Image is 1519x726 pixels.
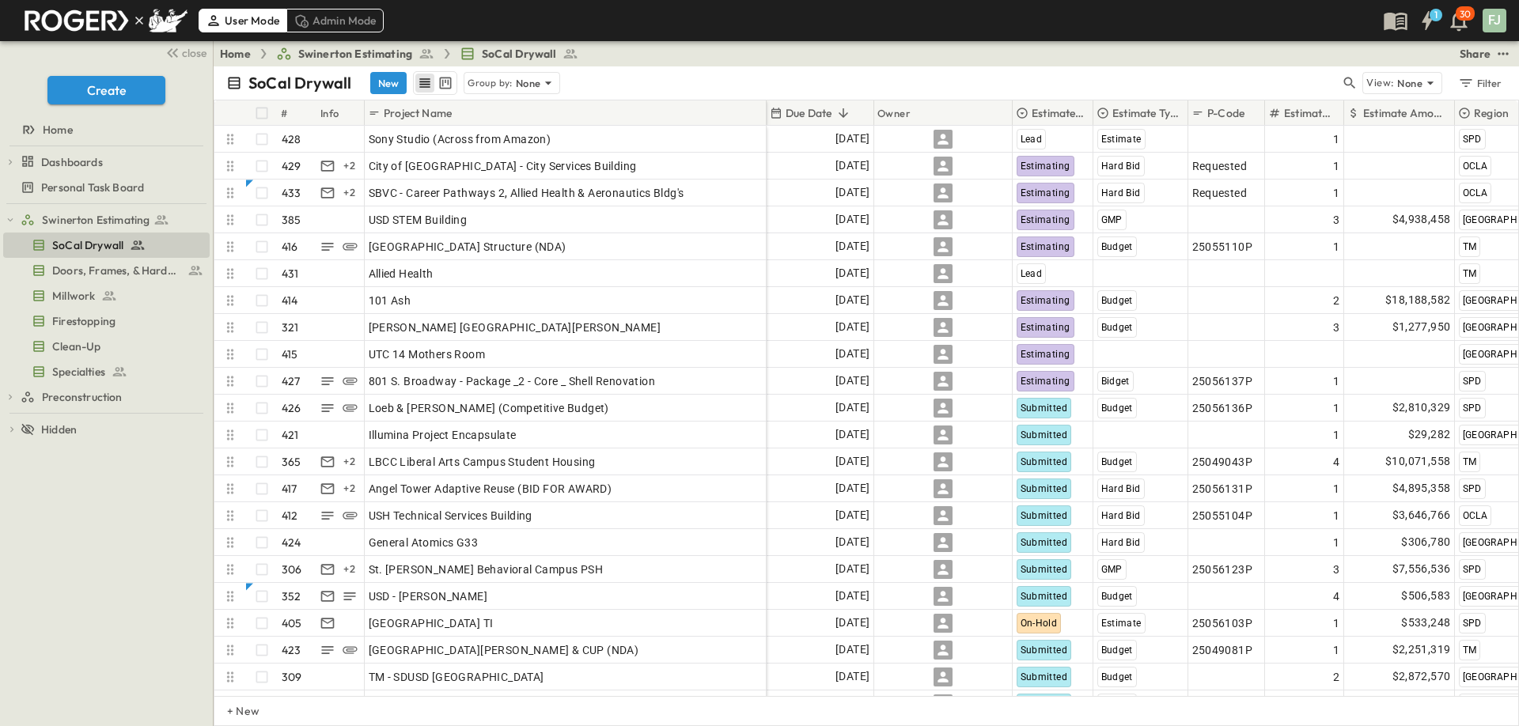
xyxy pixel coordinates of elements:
[1192,508,1253,524] span: 25055104P
[1366,74,1394,92] p: View:
[282,454,301,470] p: 365
[1463,268,1477,279] span: TM
[220,46,251,62] a: Home
[340,183,359,202] div: + 2
[286,9,384,32] div: Admin Mode
[736,507,763,520] p: OPEN
[369,642,639,658] span: [GEOGRAPHIC_DATA][PERSON_NAME] & CUP (NDA)
[1411,6,1443,35] button: 1
[835,667,869,686] span: [DATE]
[1385,291,1450,309] span: $18,188,582
[835,372,869,390] span: [DATE]
[1021,214,1070,225] span: Estimating
[1363,105,1446,121] p: Estimate Amount
[1463,510,1488,521] span: OCLA
[21,151,206,173] a: Dashboards
[1192,642,1253,658] span: 25049081P
[340,452,359,471] div: + 2
[1333,562,1339,577] span: 3
[47,76,165,104] button: Create
[52,364,105,380] span: Specialties
[282,642,301,658] p: 423
[1483,9,1506,32] div: FJ
[3,258,210,283] div: Doors, Frames, & Hardwaretest
[835,560,869,578] span: [DATE]
[3,334,210,359] div: Clean-Uptest
[1463,376,1482,387] span: SPD
[736,157,763,170] p: OPEN
[1021,161,1070,172] span: Estimating
[1101,591,1133,602] span: Budget
[3,233,210,258] div: SoCal Drywalltest
[1333,239,1339,255] span: 1
[1463,564,1482,575] span: SPD
[1333,293,1339,308] span: 2
[3,259,206,282] a: Doors, Frames, & Hardware
[282,427,299,443] p: 421
[1463,403,1482,414] span: SPD
[1021,456,1068,467] span: Submitted
[41,180,144,195] span: Personal Task Board
[1333,454,1339,470] span: 4
[835,104,852,122] button: Sort
[43,122,73,138] span: Home
[369,158,637,174] span: City of [GEOGRAPHIC_DATA] - City Services Building
[835,641,869,659] span: [DATE]
[1401,587,1450,605] span: $506,583
[220,46,588,62] nav: breadcrumbs
[1408,425,1451,444] span: $29,282
[736,211,763,224] p: OPEN
[3,234,206,256] a: SoCal Drywall
[282,400,301,416] p: 426
[835,587,869,605] span: [DATE]
[1463,456,1477,467] span: TM
[1207,105,1244,121] p: P-Code
[1101,241,1133,252] span: Budget
[42,212,150,228] span: Swinerton Estimating
[1333,185,1339,201] span: 1
[369,185,684,201] span: SBVC - Career Pathways 2, Allied Health & Aeronautics Bldg's
[1460,46,1491,62] div: Share
[1192,185,1248,201] span: Requested
[1434,9,1438,21] h6: 1
[369,131,551,147] span: Sony Studio (Across from Amazon)
[1463,187,1488,199] span: OCLA
[1392,641,1451,659] span: $2,251,319
[1333,481,1339,497] span: 1
[369,239,566,255] span: [GEOGRAPHIC_DATA] Structure (NDA)
[1333,588,1339,604] span: 4
[282,481,297,497] p: 417
[736,453,763,466] p: OPEN
[369,696,534,712] span: [GEOGRAPHIC_DATA] Restroom
[340,479,359,498] div: + 2
[1401,614,1450,632] span: $533,248
[1460,8,1471,21] p: 30
[282,185,301,201] p: 433
[1192,373,1253,389] span: 25056137P
[1192,400,1253,416] span: 25056136P
[52,338,100,354] span: Clean-Up
[1397,75,1422,91] p: None
[369,346,486,362] span: UTC 14 Mothers Room
[1385,452,1450,471] span: $10,071,558
[1101,537,1141,548] span: Hard Bid
[369,212,468,228] span: USD STEM Building
[1021,510,1068,521] span: Submitted
[1021,591,1068,602] span: Submitted
[369,454,596,470] span: LBCC Liberal Arts Campus Student Housing
[482,46,556,62] span: SoCal Drywall
[1408,694,1451,713] span: $10,389
[1021,537,1068,548] span: Submitted
[736,319,763,331] p: OPEN
[1192,481,1253,497] span: 25056131P
[3,308,210,334] div: Firestoppingtest
[1101,403,1133,414] span: Budget
[369,669,544,685] span: TM - SDUSD [GEOGRAPHIC_DATA]
[835,291,869,309] span: [DATE]
[282,212,301,228] p: 385
[1333,131,1339,147] span: 1
[21,386,206,408] a: Preconstruction
[736,534,763,546] p: OPEN
[835,614,869,632] span: [DATE]
[282,266,299,282] p: 431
